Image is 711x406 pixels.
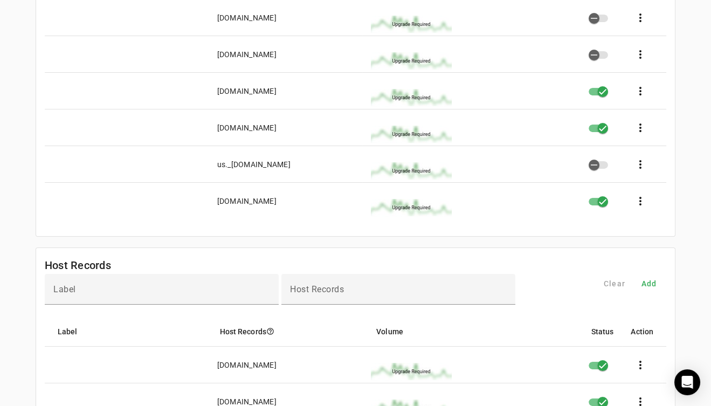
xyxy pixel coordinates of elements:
[211,316,368,347] mat-header-cell: Host Records
[217,360,277,370] div: [DOMAIN_NAME]
[583,316,623,347] mat-header-cell: Status
[217,159,291,170] div: us._[DOMAIN_NAME]
[217,86,277,97] div: [DOMAIN_NAME]
[632,274,666,293] button: Add
[266,327,274,335] i: help_outline
[217,49,277,60] div: [DOMAIN_NAME]
[641,278,657,289] span: Add
[371,52,452,70] img: upgrade_sparkline.jpg
[674,369,700,395] div: Open Intercom Messenger
[371,199,452,216] img: upgrade_sparkline.jpg
[217,122,277,133] div: [DOMAIN_NAME]
[371,89,452,106] img: upgrade_sparkline.jpg
[217,196,277,207] div: [DOMAIN_NAME]
[371,126,452,143] img: upgrade_sparkline.jpg
[45,316,211,347] mat-header-cell: Label
[371,16,452,33] img: upgrade_sparkline.jpg
[371,162,452,180] img: upgrade_sparkline.jpg
[53,284,76,294] mat-label: Label
[217,12,277,23] div: [DOMAIN_NAME]
[45,257,111,274] mat-card-title: Host Records
[368,316,583,347] mat-header-cell: Volume
[622,316,666,347] mat-header-cell: Action
[371,363,452,380] img: upgrade_sparkline.jpg
[290,284,344,294] mat-label: Host Records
